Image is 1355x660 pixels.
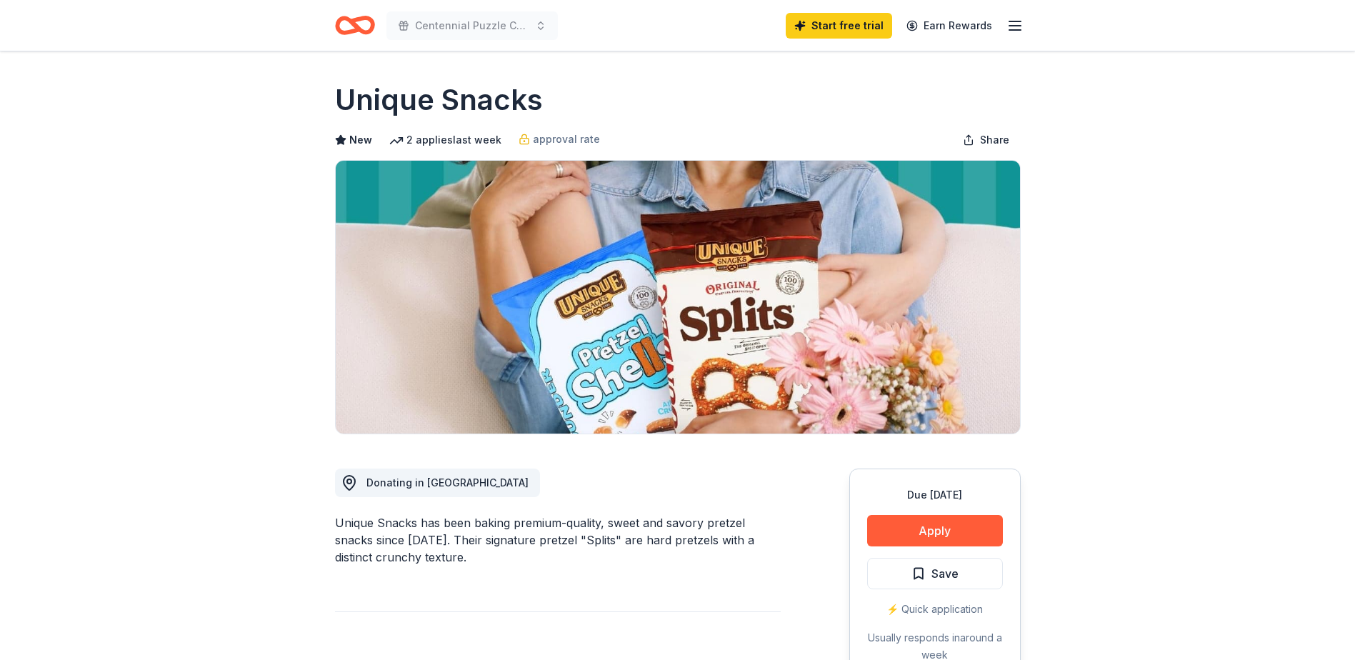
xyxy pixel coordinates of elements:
[931,564,959,583] span: Save
[867,486,1003,504] div: Due [DATE]
[386,11,558,40] button: Centennial Puzzle Competition
[867,601,1003,618] div: ⚡️ Quick application
[389,131,501,149] div: 2 applies last week
[415,17,529,34] span: Centennial Puzzle Competition
[533,131,600,148] span: approval rate
[980,131,1009,149] span: Share
[349,131,372,149] span: New
[519,131,600,148] a: approval rate
[336,161,1020,434] img: Image for Unique Snacks
[867,515,1003,546] button: Apply
[951,126,1021,154] button: Share
[335,80,543,120] h1: Unique Snacks
[786,13,892,39] a: Start free trial
[335,9,375,42] a: Home
[898,13,1001,39] a: Earn Rewards
[867,558,1003,589] button: Save
[366,476,529,489] span: Donating in [GEOGRAPHIC_DATA]
[335,514,781,566] div: Unique Snacks has been baking premium-quality, sweet and savory pretzel snacks since [DATE]. Thei...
